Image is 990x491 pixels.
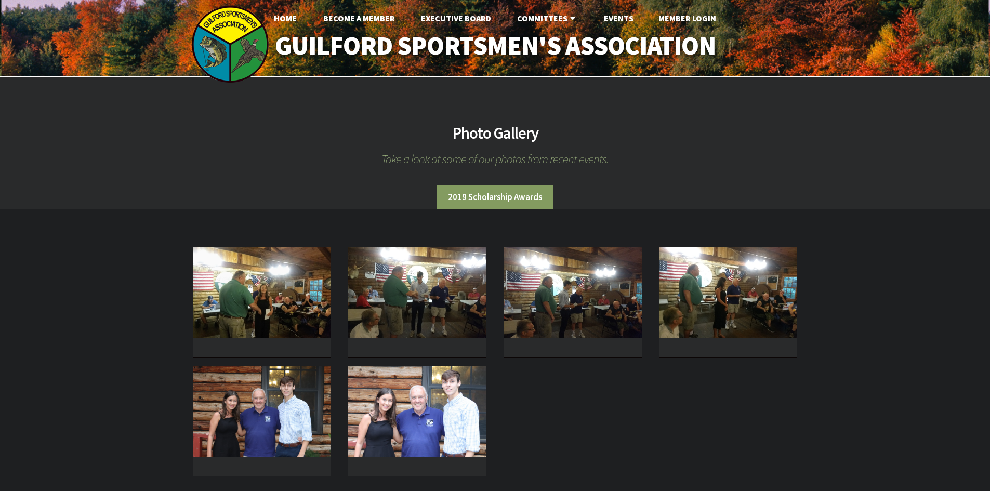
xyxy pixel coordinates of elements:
[413,8,499,29] a: Executive Board
[315,8,403,29] a: Become A Member
[191,5,269,83] img: logo_sm.png
[253,24,737,68] a: Guilford Sportsmen's Association
[437,185,553,209] li: 2019 Scholarship Awards
[509,8,586,29] a: Committees
[596,8,642,29] a: Events
[266,8,305,29] a: Home
[650,8,724,29] a: Member Login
